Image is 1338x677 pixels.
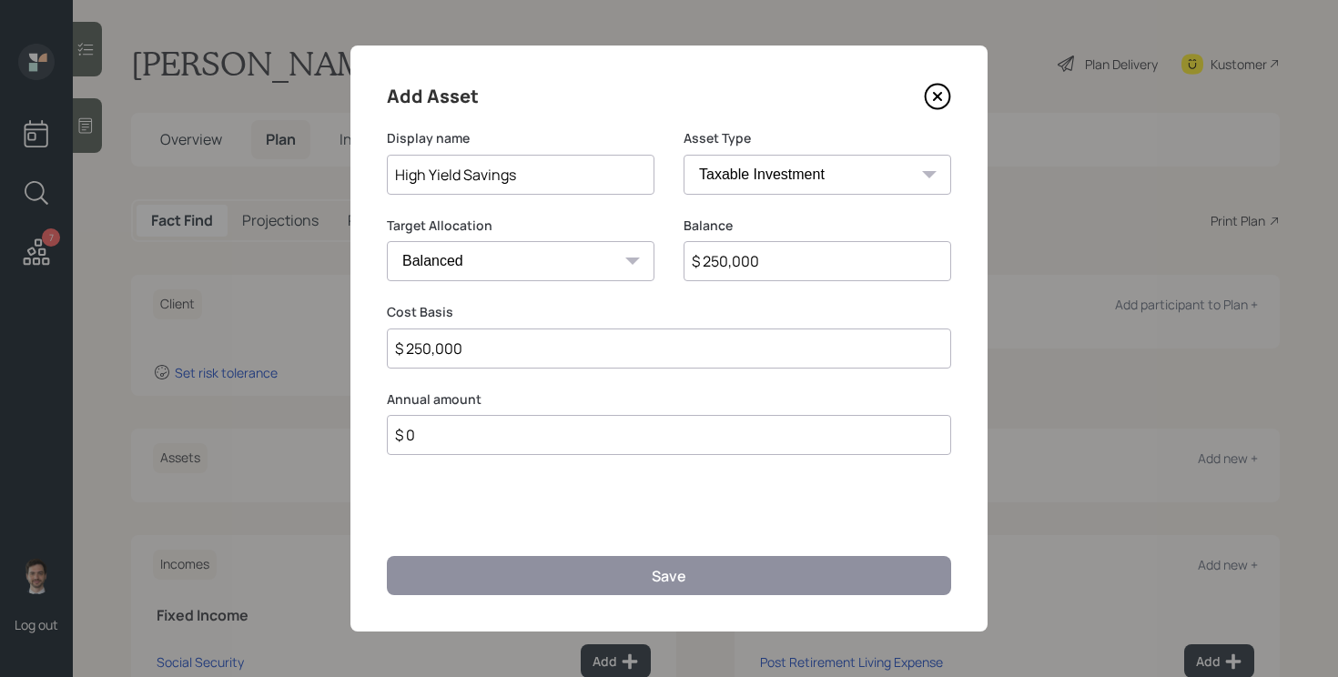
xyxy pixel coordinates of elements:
label: Display name [387,129,654,147]
label: Target Allocation [387,217,654,235]
div: Save [652,566,686,586]
h4: Add Asset [387,82,479,111]
button: Save [387,556,951,595]
label: Cost Basis [387,303,951,321]
label: Asset Type [684,129,951,147]
label: Annual amount [387,390,951,409]
label: Balance [684,217,951,235]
